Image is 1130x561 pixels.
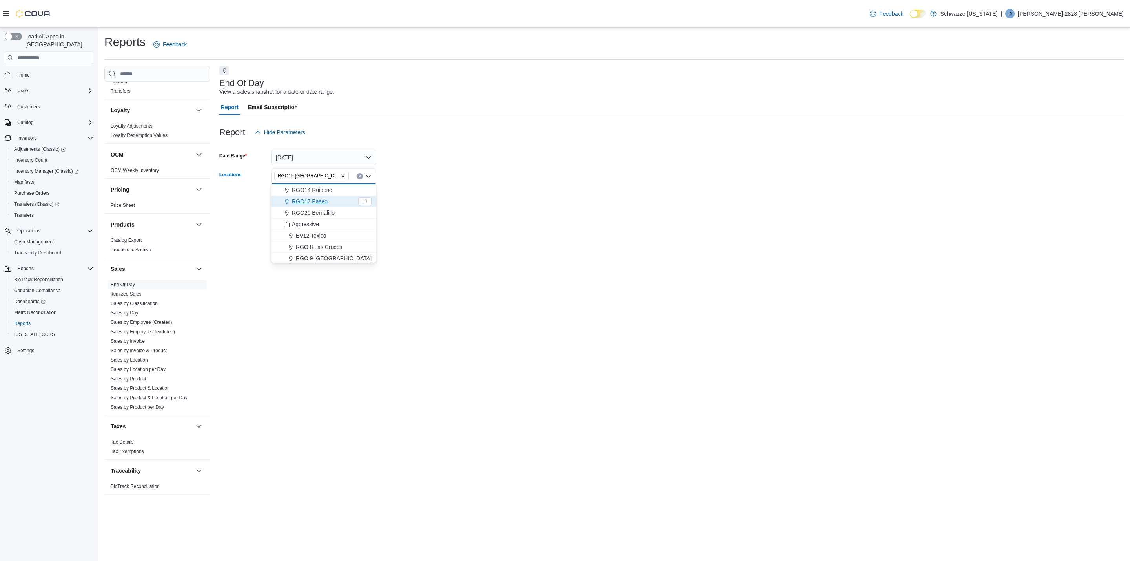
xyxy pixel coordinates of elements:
a: Dashboards [11,297,49,306]
button: Purchase Orders [8,188,97,199]
a: Feedback [867,6,906,22]
a: Transfers (Classic) [8,199,97,210]
span: Catalog Export [111,237,142,243]
span: Catalog [17,119,33,126]
a: Sales by Product & Location per Day [111,395,188,400]
span: Feedback [879,10,903,18]
h3: Traceability [111,467,141,475]
h3: Loyalty [111,106,130,114]
a: Sales by Day [111,310,139,316]
button: [US_STATE] CCRS [8,329,97,340]
span: BioTrack Reconciliation [111,483,160,490]
span: RGO15 Sunland Park [274,172,349,180]
a: Sales by Invoice & Product [111,348,167,353]
h3: Report [219,128,245,137]
span: Washington CCRS [11,330,93,339]
span: Reports [11,319,93,328]
button: Pricing [111,186,193,194]
span: Catalog [14,118,93,127]
span: Email Subscription [248,99,298,115]
a: Traceabilty Dashboard [11,248,64,258]
span: Traceabilty Dashboard [14,250,61,256]
span: Purchase Orders [11,188,93,198]
button: [DATE] [271,150,376,165]
span: Transfers (Classic) [14,201,59,207]
button: RGO14 Ruidoso [271,185,376,196]
a: Sales by Location per Day [111,367,166,372]
a: Inventory Manager (Classic) [8,166,97,177]
a: Adjustments (Classic) [11,144,69,154]
span: Traceabilty Dashboard [11,248,93,258]
button: Hide Parameters [252,124,308,140]
span: Price Sheet [111,202,135,208]
button: Reports [14,264,37,273]
button: Sales [194,264,204,274]
a: Sales by Product [111,376,146,382]
button: Operations [2,225,97,236]
a: Transfers (Classic) [11,199,62,209]
span: Transfers (Classic) [11,199,93,209]
span: OCM Weekly Inventory [111,167,159,174]
span: Transfers [11,210,93,220]
span: Operations [17,228,40,234]
span: BioTrack Reconciliation [11,275,93,284]
a: Itemized Sales [111,291,142,297]
button: Taxes [194,422,204,431]
span: Adjustments (Classic) [14,146,66,152]
a: Products to Archive [111,247,151,252]
span: Reports [17,265,34,272]
span: Sales by Invoice & Product [111,347,167,354]
h1: Reports [104,34,146,50]
span: [US_STATE] CCRS [14,331,55,338]
a: Settings [14,346,37,355]
span: Sales by Classification [111,300,158,307]
a: Sales by Employee (Tendered) [111,329,175,334]
a: Manifests [11,177,37,187]
button: Loyalty [194,106,204,115]
span: Cash Management [11,237,93,247]
span: Dashboards [11,297,93,306]
a: Loyalty Adjustments [111,123,153,129]
div: OCM [104,166,210,178]
span: Canadian Compliance [11,286,93,295]
span: RGO17 Paseo [292,197,328,205]
label: Locations [219,172,242,178]
span: Tax Details [111,439,134,445]
span: Sales by Location [111,357,148,363]
span: EV12 Texico [296,232,326,239]
a: Reorder [111,79,128,84]
span: L2 [1007,9,1012,18]
button: Catalog [14,118,36,127]
button: Next [219,66,229,75]
button: Aggressive [271,219,376,230]
span: Load All Apps in [GEOGRAPHIC_DATA] [22,33,93,48]
a: [US_STATE] CCRS [11,330,58,339]
span: Tax Exemptions [111,448,144,455]
a: Inventory Count [11,155,51,165]
span: Transfers [111,88,130,94]
button: Operations [14,226,44,236]
span: Purchase Orders [14,190,50,196]
button: RGO20 Bernalillo [271,207,376,219]
span: Hide Parameters [264,128,305,136]
button: OCM [111,151,193,159]
button: Users [14,86,33,95]
span: Metrc Reconciliation [14,309,56,316]
a: Transfers [11,210,37,220]
div: Taxes [104,437,210,459]
button: Inventory Count [8,155,97,166]
button: Canadian Compliance [8,285,97,296]
button: Reports [2,263,97,274]
a: Loyalty Redemption Values [111,133,168,138]
a: Tax Exemptions [111,449,144,454]
span: Report [221,99,239,115]
span: Sales by Product & Location per Day [111,395,188,401]
span: Reports [14,264,93,273]
span: Inventory [14,133,93,143]
h3: Products [111,221,135,228]
button: Inventory [14,133,40,143]
button: Clear input [357,173,363,179]
span: Manifests [11,177,93,187]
